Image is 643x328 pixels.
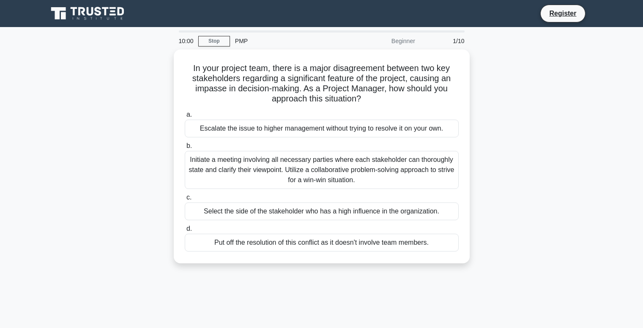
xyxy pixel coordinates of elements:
[544,8,581,19] a: Register
[186,111,192,118] span: a.
[185,202,459,220] div: Select the side of the stakeholder who has a high influence in the organization.
[186,194,192,201] span: c.
[420,33,470,49] div: 1/10
[185,151,459,189] div: Initiate a meeting involving all necessary parties where each stakeholder can thoroughly state an...
[230,33,346,49] div: PMP
[184,63,460,104] h5: In your project team, there is a major disagreement between two key stakeholders regarding a sign...
[186,142,192,149] span: b.
[346,33,420,49] div: Beginner
[198,36,230,46] a: Stop
[185,234,459,251] div: Put off the resolution of this conflict as it doesn't involve team members.
[186,225,192,232] span: d.
[185,120,459,137] div: Escalate the issue to higher management without trying to resolve it on your own.
[174,33,198,49] div: 10:00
